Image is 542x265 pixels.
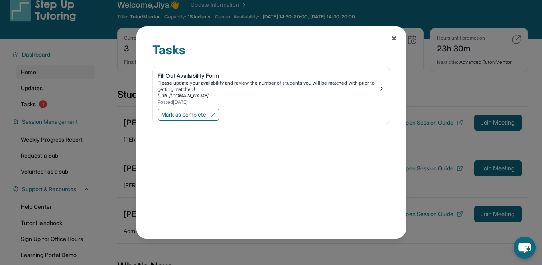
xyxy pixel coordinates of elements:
span: Mark as complete [161,111,206,119]
button: chat-button [514,237,536,259]
a: [URL][DOMAIN_NAME] [158,93,209,99]
a: Fill Out Availability FormPlease update your availability and review the number of students you w... [153,67,390,107]
div: Tasks [152,42,390,67]
div: Fill Out Availability Form [158,72,378,80]
button: Mark as complete [158,109,219,121]
img: Mark as complete [209,111,216,118]
div: Please update your availability and review the number of students you will be matched with prior ... [158,80,378,93]
div: Posted [DATE] [158,99,378,105]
